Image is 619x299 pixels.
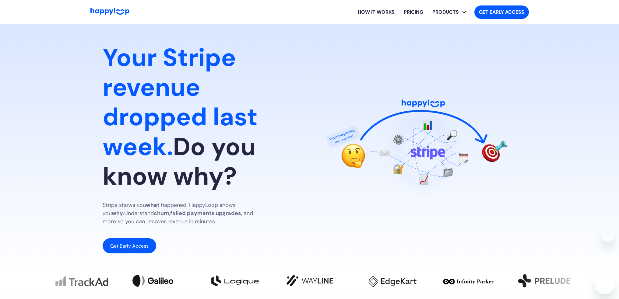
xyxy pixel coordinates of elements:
em: . [123,210,124,217]
div: PRODUCTS [432,2,470,22]
div: PRODUCTS [428,9,463,16]
a: Get Early Access [103,238,156,253]
iframe: Button to launch messaging window [595,275,614,294]
iframe: no content [514,260,526,272]
strong: why [112,210,123,217]
a: View HappyLoop pricing plans [399,2,428,22]
strong: upgrades [216,210,241,217]
strong: what [146,201,160,209]
strong: failed payments [170,210,215,217]
strong: churn [154,210,169,217]
div: Explore HappyLoop use cases [428,2,470,22]
h1: Do you know why? [103,43,300,191]
a: Learn how HappyLoop works [353,2,399,22]
iframe: Close message from Happie [602,230,614,242]
a: Go to Home Page [90,8,129,16]
img: HappyLoop Logo [90,8,129,15]
span: Your Stripe revenue dropped last week. [103,41,258,163]
a: Get started with HappyLoop [474,5,529,19]
div: Happie says "Hello 👋 Looking for something? We’re here to help!". Open messaging window to contin... [514,230,614,272]
p: Stripe shows you happened. HappyLoop shows you Understand , , , and more so you can recover reven... [103,201,267,226]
